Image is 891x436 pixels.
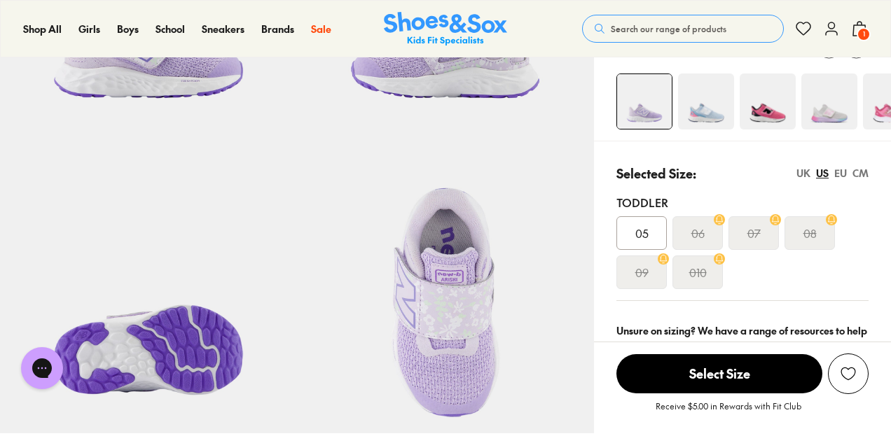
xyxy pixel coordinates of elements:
[691,225,705,241] s: 06
[23,22,62,36] a: Shop All
[616,164,696,183] p: Selected Size:
[384,12,507,46] img: SNS_Logo_Responsive.svg
[14,342,70,394] iframe: Gorgias live chat messenger
[117,22,139,36] a: Boys
[616,353,822,394] button: Select Size
[801,73,857,129] img: 4-498932_1
[635,225,649,241] span: 05
[740,73,796,129] img: 4-498927_1
[616,323,869,338] div: Unsure on sizing? We have a range of resources to help
[156,22,185,36] a: School
[297,136,594,433] img: 7-527575_1
[582,15,784,43] button: Search our range of products
[311,22,331,36] a: Sale
[689,264,707,281] s: 010
[617,74,672,129] img: 4-527572_1
[816,166,829,181] div: US
[384,12,507,46] a: Shoes & Sox
[851,13,868,44] button: 1
[678,73,734,129] img: 4-527576_1
[803,225,817,241] s: 08
[611,22,726,35] span: Search our range of products
[834,166,847,181] div: EU
[828,353,869,394] button: Add to Wishlist
[202,22,244,36] a: Sneakers
[747,225,761,241] s: 07
[78,22,100,36] a: Girls
[616,194,869,211] div: Toddler
[857,27,871,41] span: 1
[261,22,294,36] a: Brands
[656,400,801,425] p: Receive $5.00 in Rewards with Fit Club
[635,264,649,281] s: 09
[852,166,869,181] div: CM
[796,166,810,181] div: UK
